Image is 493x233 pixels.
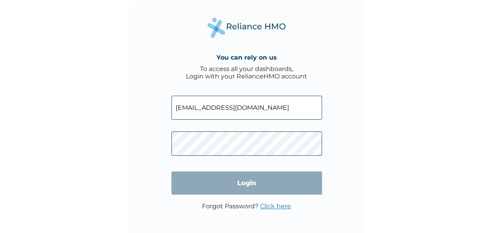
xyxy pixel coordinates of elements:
[260,202,291,210] a: Click here
[216,54,277,61] h4: You can rely on us
[171,171,322,195] input: Login
[207,18,286,38] img: Reliance Health's Logo
[202,202,291,210] p: Forgot Password?
[171,96,322,120] input: Email address or HMO ID
[186,65,307,80] div: To access all your dashboards, Login with your RelianceHMO account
